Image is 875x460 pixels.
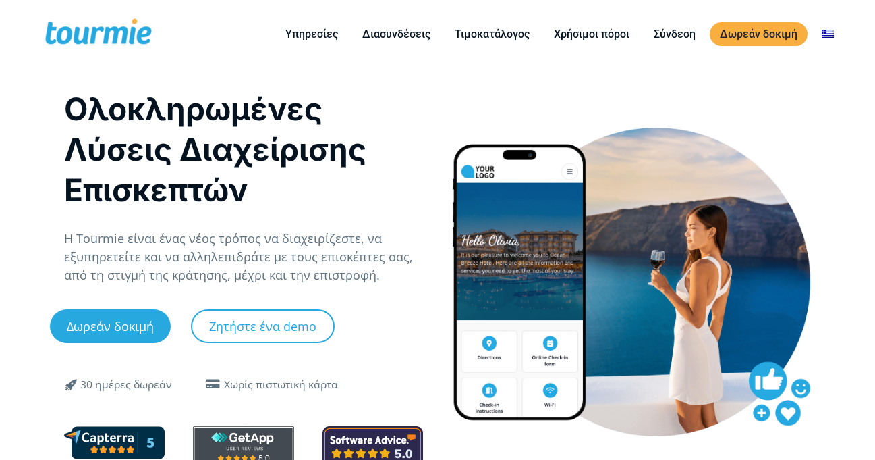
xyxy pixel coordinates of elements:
[710,22,808,46] a: Δωρεάν δοκιμή
[352,26,441,43] a: Διασυνδέσεις
[644,26,706,43] a: Σύνδεση
[56,376,88,392] span: 
[202,379,224,390] span: 
[275,26,348,43] a: Υπηρεσίες
[445,26,540,43] a: Τιμοκατάλογος
[64,88,424,210] h1: Ολοκληρωμένες Λύσεις Διαχείρισης Επισκεπτών
[191,309,335,343] a: Ζητήστε ένα demo
[64,230,424,284] p: Η Tourmie είναι ένας νέος τρόπος να διαχειρίζεστε, να εξυπηρετείτε και να αλληλεπιδράτε με τους ε...
[224,377,338,393] div: Χωρίς πιστωτική κάρτα
[544,26,640,43] a: Χρήσιμοι πόροι
[50,309,171,343] a: Δωρεάν δοκιμή
[80,377,172,393] div: 30 ημέρες δωρεάν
